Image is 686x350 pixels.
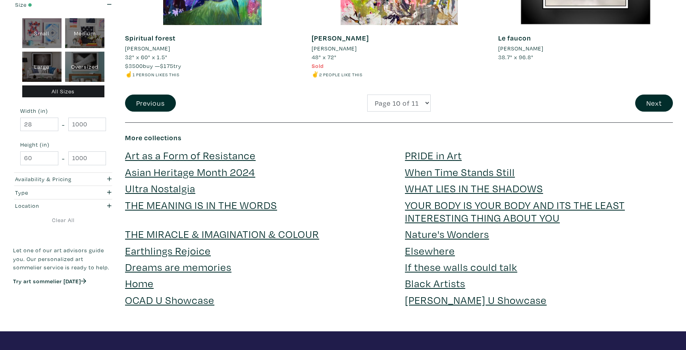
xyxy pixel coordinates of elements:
a: Nature's Wonders [405,227,489,241]
a: Asian Heritage Month 2024 [125,165,255,179]
small: Height (in) [20,142,106,148]
div: Type [15,188,85,197]
a: Ultra Nostalgia [125,181,195,195]
p: Let one of our art advisors guide you. Our personalized art sommelier service is ready to help. [13,246,113,272]
span: 32" x 60" x 1.5" [125,53,168,61]
h6: More collections [125,133,673,142]
a: THE MEANING IS IN THE WORDS [125,198,277,212]
a: THE MIRACLE & IMAGINATION & COLOUR [125,227,319,241]
a: Art as a Form of Resistance [125,148,256,162]
a: Clear All [13,216,113,225]
div: Size [15,0,85,9]
span: $3500 [125,62,143,70]
a: Earthlings Rejoice [125,244,211,257]
span: - [62,153,65,164]
a: Black Artists [405,276,465,290]
a: YOUR BODY IS YOUR BODY AND ITS THE LEAST INTERESTING THING ABOUT YOU [405,198,625,224]
button: Availability & Pricing [13,173,113,186]
div: Large [22,52,62,82]
li: [PERSON_NAME] [125,44,170,53]
span: 48" x 72" [312,53,337,61]
small: 1 person likes this [133,72,179,77]
div: All Sizes [22,85,104,98]
div: Availability & Pricing [15,175,85,184]
div: Small [22,18,62,48]
a: Try art sommelier [DATE] [13,277,86,285]
a: PRIDE in Art [405,148,462,162]
li: [PERSON_NAME] [312,44,357,53]
li: [PERSON_NAME] [498,44,543,53]
a: WHAT LIES IN THE SHADOWS [405,181,543,195]
div: Medium [65,18,104,48]
iframe: Customer reviews powered by Trustpilot [13,293,113,310]
a: Dreams are memories [125,260,231,274]
a: If these walls could talk [405,260,517,274]
div: Oversized [65,52,104,82]
div: Location [15,202,85,211]
a: OCAD U Showcase [125,293,214,307]
button: Previous [125,95,176,112]
span: $175 [160,62,173,70]
button: Location [13,199,113,213]
button: Type [13,186,113,199]
a: [PERSON_NAME] [498,44,673,53]
a: [PERSON_NAME] [312,44,486,53]
span: Sold [312,62,324,70]
a: Spiritual forest [125,33,175,43]
a: [PERSON_NAME] [312,33,369,43]
a: Elsewhere [405,244,455,257]
small: Width (in) [20,108,106,114]
a: Home [125,276,154,290]
li: ✌️ [312,70,486,79]
span: 38.7" x 96.8" [498,53,534,61]
a: [PERSON_NAME] U Showcase [405,293,547,307]
button: Next [635,95,673,112]
span: - [62,119,65,130]
li: ☝️ [125,70,300,79]
a: [PERSON_NAME] [125,44,300,53]
small: 2 people like this [319,72,362,77]
a: When Time Stands Still [405,165,515,179]
a: Le faucon [498,33,531,43]
span: buy — try [125,62,181,70]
